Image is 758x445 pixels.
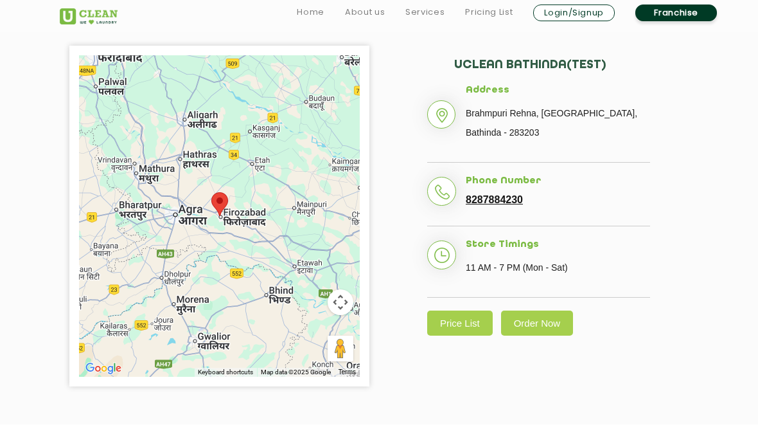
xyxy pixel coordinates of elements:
[297,5,324,20] a: Home
[466,239,650,251] h5: Store Timings
[466,85,650,96] h5: Address
[339,368,356,377] a: Terms (opens in new tab)
[466,258,650,277] p: 11 AM - 7 PM (Mon - Sat)
[345,5,385,20] a: About us
[328,336,353,361] button: Drag Pegman onto the map to open Street View
[466,104,650,142] p: Brahmpuri Rehna, [GEOGRAPHIC_DATA], Bathinda - 283203
[198,368,253,377] button: Keyboard shortcuts
[466,176,650,187] h5: Phone Number
[60,8,118,24] img: UClean Laundry and Dry Cleaning
[466,194,523,206] a: 8287884230
[635,5,717,21] a: Franchise
[427,311,493,336] a: Price List
[405,5,445,20] a: Services
[501,311,574,336] a: Order Now
[465,5,513,20] a: Pricing List
[82,360,125,377] a: Open this area in Google Maps (opens a new window)
[533,5,615,21] a: Login/Signup
[454,59,650,85] h2: UCLEAN BATHINDA(TEST)
[82,360,125,377] img: Google
[261,368,331,376] span: Map data ©2025 Google
[328,289,353,315] button: Map camera controls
